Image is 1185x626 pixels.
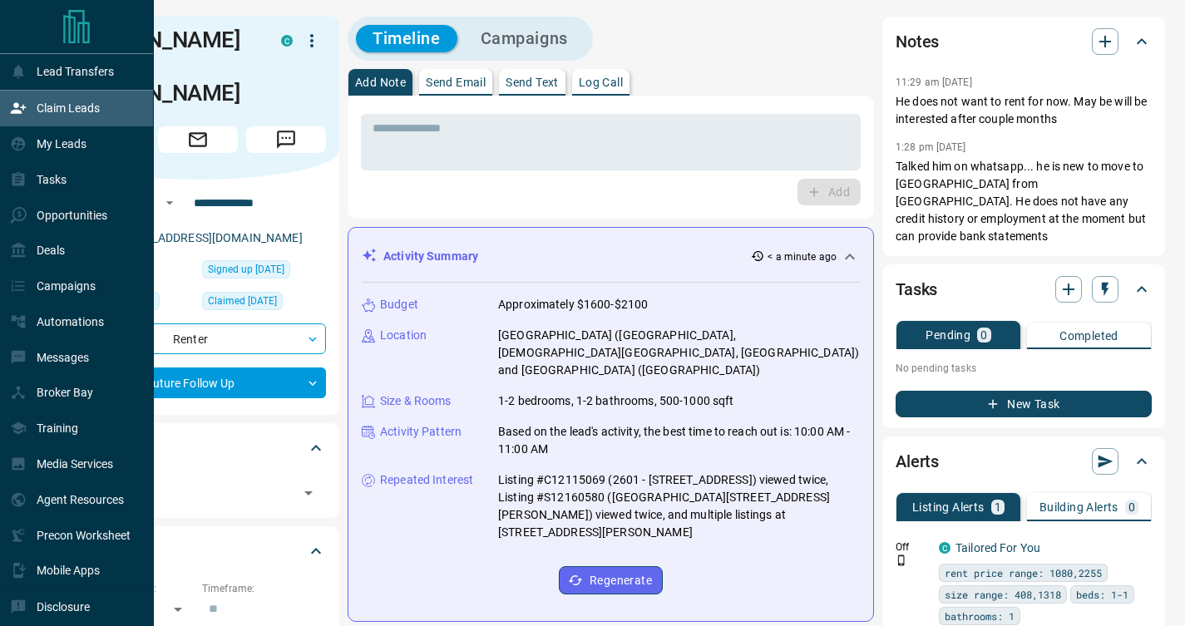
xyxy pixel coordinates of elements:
[70,428,326,468] div: Tags
[362,241,860,272] div: Activity Summary< a minute ago
[896,76,972,88] p: 11:29 am [DATE]
[768,249,837,264] p: < a minute ago
[380,296,418,313] p: Budget
[380,423,462,441] p: Activity Pattern
[896,540,929,555] p: Off
[356,25,457,52] button: Timeline
[896,356,1152,381] p: No pending tasks
[70,323,326,354] div: Renter
[896,22,1152,62] div: Notes
[208,293,277,309] span: Claimed [DATE]
[297,481,320,505] button: Open
[896,441,1152,481] div: Alerts
[158,126,238,153] span: Email
[380,327,427,344] p: Location
[896,28,939,55] h2: Notes
[498,471,860,541] p: Listing #C12115069 (2601 - [STREET_ADDRESS]) viewed twice, Listing #S12160580 ([GEOGRAPHIC_DATA][...
[896,158,1152,245] p: Talked him on whatsapp... he is new to move to [GEOGRAPHIC_DATA] from [GEOGRAPHIC_DATA]. He does ...
[1128,501,1135,513] p: 0
[202,581,326,596] p: Timeframe:
[498,392,734,410] p: 1-2 bedrooms, 1-2 bathrooms, 500-1000 sqft
[281,35,293,47] div: condos.ca
[995,501,1001,513] p: 1
[945,608,1015,624] span: bathrooms: 1
[912,501,985,513] p: Listing Alerts
[160,193,180,213] button: Open
[70,367,326,398] div: Future Follow Up
[1076,586,1128,603] span: beds: 1-1
[202,292,326,315] div: Sat Sep 06 2025
[896,93,1152,128] p: He does not want to rent for now. May be will be interested after couple months
[70,531,326,571] div: Criteria
[202,260,326,283] div: Thu May 01 2025
[383,248,478,265] p: Activity Summary
[506,76,559,88] p: Send Text
[208,261,284,278] span: Signed up [DATE]
[896,141,966,153] p: 1:28 pm [DATE]
[896,448,939,475] h2: Alerts
[115,231,303,244] a: [EMAIL_ADDRESS][DOMAIN_NAME]
[464,25,585,52] button: Campaigns
[896,391,1152,417] button: New Task
[380,471,473,489] p: Repeated Interest
[980,329,987,341] p: 0
[939,542,950,554] div: condos.ca
[579,76,623,88] p: Log Call
[498,327,860,379] p: [GEOGRAPHIC_DATA] ([GEOGRAPHIC_DATA], [DEMOGRAPHIC_DATA][GEOGRAPHIC_DATA], [GEOGRAPHIC_DATA]) and...
[896,269,1152,309] div: Tasks
[945,586,1061,603] span: size range: 408,1318
[559,566,663,594] button: Regenerate
[896,276,937,303] h2: Tasks
[498,296,648,313] p: Approximately $1600-$2100
[896,555,907,566] svg: Push Notification Only
[945,564,1102,581] span: rent price range: 1080,2255
[1039,501,1118,513] p: Building Alerts
[355,76,406,88] p: Add Note
[1059,330,1118,342] p: Completed
[380,392,452,410] p: Size & Rooms
[926,329,970,341] p: Pending
[498,423,860,458] p: Based on the lead's activity, the best time to reach out is: 10:00 AM - 11:00 AM
[955,541,1040,555] a: Tailored For You
[426,76,486,88] p: Send Email
[246,126,326,153] span: Message
[70,27,256,106] h1: [PERSON_NAME] Dos [PERSON_NAME]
